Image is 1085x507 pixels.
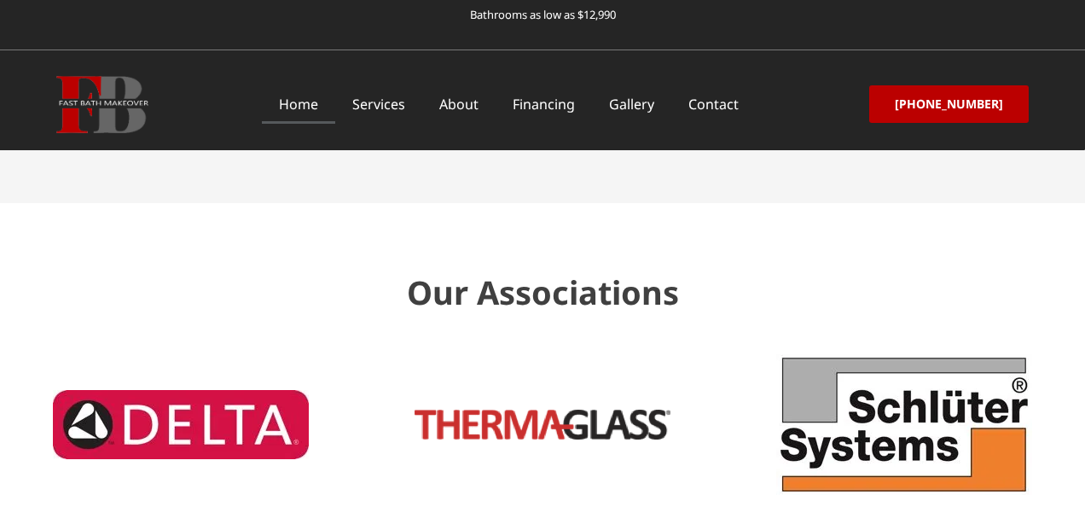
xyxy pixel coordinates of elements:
[422,84,496,124] a: About
[335,84,422,124] a: Services
[48,27,84,41] div: v 4.0.25
[56,76,148,133] img: Fast Bath Makeover icon
[671,84,756,124] a: Contact
[415,410,670,440] img: thermaglass
[370,410,715,440] div: 5 / 5
[44,44,188,58] div: Domain: [DOMAIN_NAME]
[27,27,41,41] img: logo_orange.svg
[27,44,41,58] img: website_grey.svg
[869,85,1029,123] a: [PHONE_NUMBER]
[895,98,1003,110] span: [PHONE_NUMBER]
[65,109,153,120] div: Domain Overview
[9,390,353,459] div: 4 / 5
[170,108,183,121] img: tab_keywords_by_traffic_grey.svg
[53,390,309,459] img: delta
[262,84,335,124] a: Home
[189,109,287,120] div: Keywords by Traffic
[776,354,1032,495] img: schluter
[46,108,60,121] img: tab_domain_overview_orange.svg
[732,354,1076,495] div: 1 / 5
[592,84,671,124] a: Gallery
[496,84,592,124] a: Financing
[407,270,679,314] span: Our Associations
